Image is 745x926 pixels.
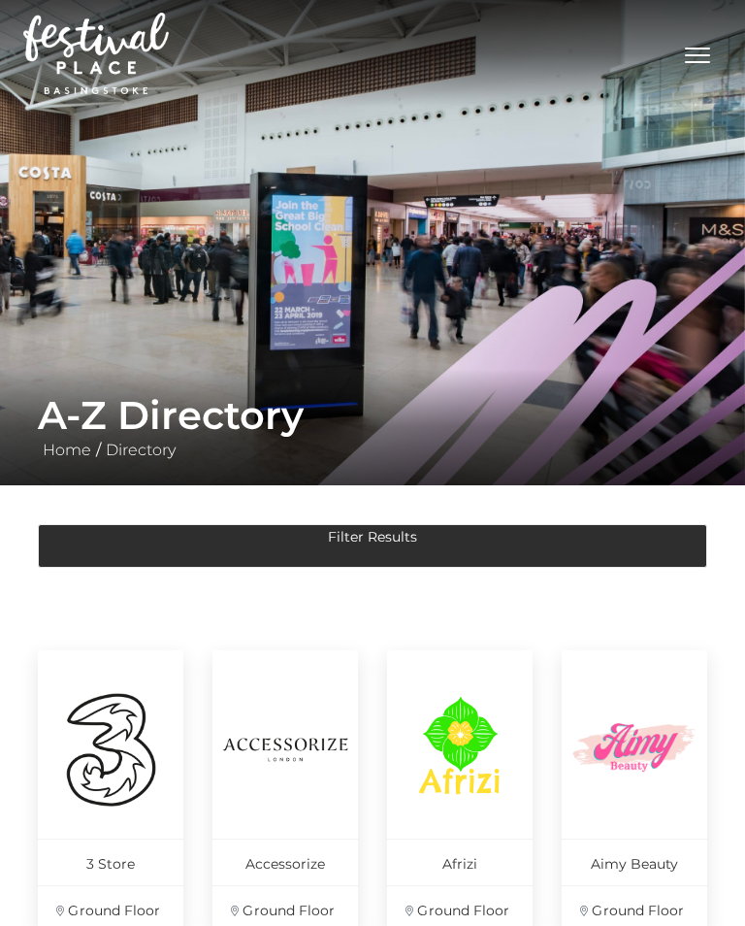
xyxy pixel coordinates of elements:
[23,392,722,462] div: /
[38,441,96,459] a: Home
[101,441,180,459] a: Directory
[38,524,707,568] button: Filter Results
[212,839,358,885] p: Accessorize
[23,13,169,94] img: Festival Place Logo
[38,839,183,885] p: 3 Store
[562,839,707,885] p: Aimy Beauty
[38,392,707,439] h1: A-Z Directory
[387,839,533,885] p: Afrizi
[673,39,722,67] button: Toggle navigation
